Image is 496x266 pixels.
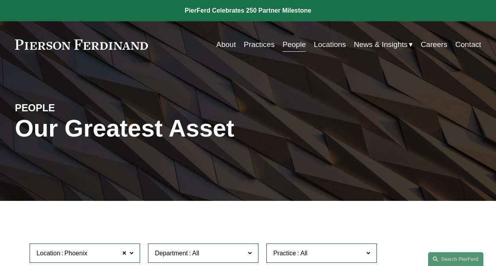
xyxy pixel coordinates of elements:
[36,250,60,257] span: Location
[354,37,413,52] a: folder dropdown
[64,248,87,259] span: Phoenix
[354,38,408,51] span: News & Insights
[216,37,236,52] a: About
[455,37,481,52] a: Contact
[15,114,326,142] h1: Our Greatest Asset
[273,250,296,257] span: Practice
[155,250,188,257] span: Department
[15,102,131,114] h4: PEOPLE
[244,37,275,52] a: Practices
[314,37,346,52] a: Locations
[421,37,447,52] a: Careers
[283,37,306,52] a: People
[428,252,483,266] a: Search this site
